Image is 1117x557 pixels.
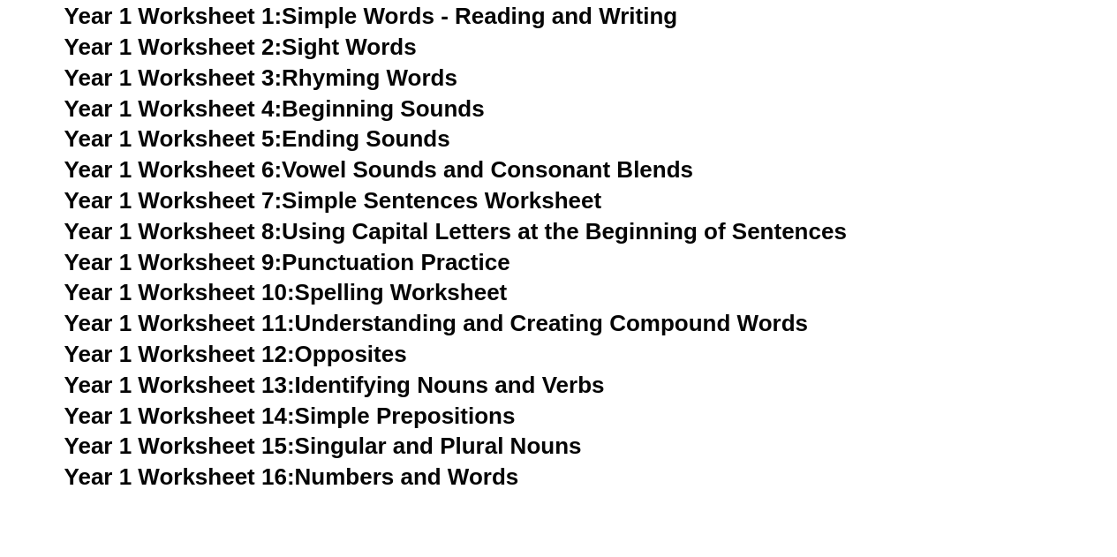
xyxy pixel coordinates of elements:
span: Year 1 Worksheet 1: [64,3,283,29]
a: Year 1 Worksheet 3:Rhyming Words [64,64,457,91]
a: Year 1 Worksheet 6:Vowel Sounds and Consonant Blends [64,156,693,183]
span: Year 1 Worksheet 2: [64,34,283,60]
a: Year 1 Worksheet 11:Understanding and Creating Compound Words [64,310,808,336]
span: Year 1 Worksheet 15: [64,433,295,459]
span: Year 1 Worksheet 13: [64,372,295,398]
span: Year 1 Worksheet 8: [64,218,283,245]
iframe: Chat Widget [823,358,1117,557]
span: Year 1 Worksheet 5: [64,125,283,152]
span: Year 1 Worksheet 12: [64,341,295,367]
span: Year 1 Worksheet 6: [64,156,283,183]
span: Year 1 Worksheet 9: [64,249,283,275]
a: Year 1 Worksheet 1:Simple Words - Reading and Writing [64,3,678,29]
a: Year 1 Worksheet 16:Numbers and Words [64,463,519,490]
span: Year 1 Worksheet 16: [64,463,295,490]
a: Year 1 Worksheet 13:Identifying Nouns and Verbs [64,372,605,398]
a: Year 1 Worksheet 5:Ending Sounds [64,125,450,152]
span: Year 1 Worksheet 7: [64,187,283,214]
span: Year 1 Worksheet 10: [64,279,295,305]
a: Year 1 Worksheet 10:Spelling Worksheet [64,279,508,305]
a: Year 1 Worksheet 14:Simple Prepositions [64,403,516,429]
span: Year 1 Worksheet 4: [64,95,283,122]
span: Year 1 Worksheet 14: [64,403,295,429]
a: Year 1 Worksheet 12:Opposites [64,341,407,367]
a: Year 1 Worksheet 2:Sight Words [64,34,417,60]
span: Year 1 Worksheet 3: [64,64,283,91]
a: Year 1 Worksheet 4:Beginning Sounds [64,95,485,122]
a: Year 1 Worksheet 15:Singular and Plural Nouns [64,433,582,459]
a: Year 1 Worksheet 8:Using Capital Letters at the Beginning of Sentences [64,218,847,245]
a: Year 1 Worksheet 7:Simple Sentences Worksheet [64,187,602,214]
a: Year 1 Worksheet 9:Punctuation Practice [64,249,510,275]
span: Year 1 Worksheet 11: [64,310,295,336]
